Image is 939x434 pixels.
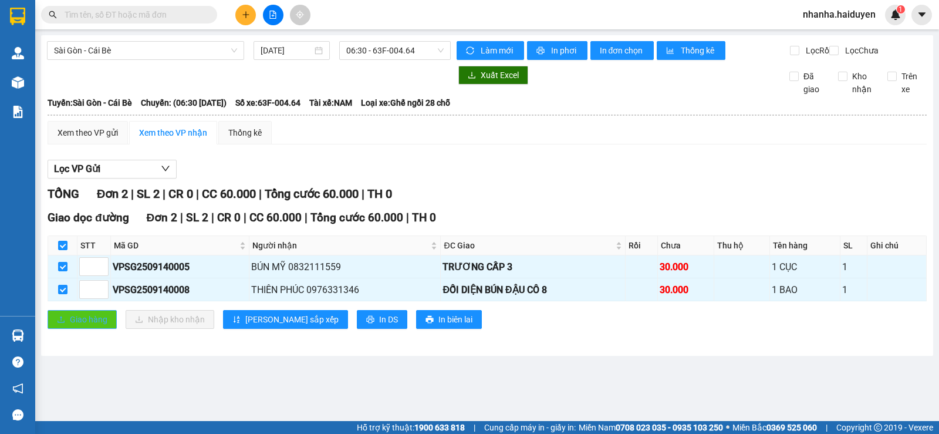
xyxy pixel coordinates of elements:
[141,96,227,109] span: Chuyến: (06:30 [DATE])
[714,236,771,255] th: Thu hộ
[12,47,24,59] img: warehouse-icon
[163,187,165,201] span: |
[626,236,658,255] th: Rồi
[770,236,840,255] th: Tên hàng
[131,187,134,201] span: |
[412,211,436,224] span: TH 0
[362,187,364,201] span: |
[113,282,247,297] div: VPSG2509140008
[12,383,23,394] span: notification
[660,260,712,274] div: 30.000
[245,313,339,326] span: [PERSON_NAME] sắp xếp
[406,211,409,224] span: |
[466,46,476,56] span: sync
[217,211,241,224] span: CR 0
[251,282,439,297] div: THIÊN PHÚC 0976331346
[917,9,927,20] span: caret-down
[766,423,817,432] strong: 0369 525 060
[48,211,129,224] span: Giao dọc đường
[772,282,838,297] div: 1 BAO
[897,70,927,96] span: Trên xe
[77,236,111,255] th: STT
[54,42,237,59] span: Sài Gòn - Cái Bè
[265,187,359,201] span: Tổng cước 60.000
[249,211,302,224] span: CC 60.000
[290,5,310,25] button: aim
[244,211,246,224] span: |
[840,44,880,57] span: Lọc Chưa
[842,282,865,297] div: 1
[658,236,714,255] th: Chưa
[113,260,247,274] div: VPSG2509140005
[251,260,439,274] div: BÚN MỸ 0832111559
[309,96,352,109] span: Tài xế: NAM
[196,187,199,201] span: |
[49,11,57,19] span: search
[137,187,160,201] span: SL 2
[12,76,24,89] img: warehouse-icon
[899,5,903,14] span: 1
[379,313,398,326] span: In DS
[12,409,23,420] span: message
[666,46,676,56] span: bar-chart
[305,211,308,224] span: |
[57,315,65,325] span: upload
[772,260,838,274] div: 1 CỤC
[65,8,203,21] input: Tìm tên, số ĐT hoặc mã đơn
[590,41,654,60] button: In đơn chọn
[263,5,283,25] button: file-add
[54,162,100,176] span: Lọc VP Gửi
[911,5,932,25] button: caret-down
[12,106,24,118] img: solution-icon
[180,211,183,224] span: |
[161,164,170,173] span: down
[232,315,241,325] span: sort-ascending
[242,11,250,19] span: plus
[474,421,475,434] span: |
[366,315,374,325] span: printer
[346,42,443,59] span: 06:30 - 63F-004.64
[897,5,905,14] sup: 1
[414,423,465,432] strong: 1900 633 818
[457,41,524,60] button: syncLàm mới
[12,329,24,342] img: warehouse-icon
[416,310,482,329] button: printerIn biên lai
[657,41,725,60] button: bar-chartThống kê
[468,71,476,80] span: download
[443,282,623,297] div: ĐỐI DIỆN BÚN ĐẬU CÔ 8
[842,260,865,274] div: 1
[527,41,587,60] button: printerIn phơi
[235,96,300,109] span: Số xe: 63F-004.64
[600,44,645,57] span: In đơn chọn
[211,211,214,224] span: |
[357,310,407,329] button: printerIn DS
[70,313,107,326] span: Giao hàng
[48,310,117,329] button: uploadGiao hàng
[12,356,23,368] span: question-circle
[826,421,827,434] span: |
[259,187,262,201] span: |
[114,239,237,252] span: Mã GD
[874,423,882,432] span: copyright
[252,239,429,252] span: Người nhận
[235,5,256,25] button: plus
[139,126,207,139] div: Xem theo VP nhận
[551,44,578,57] span: In phơi
[425,315,434,325] span: printer
[579,421,723,434] span: Miền Nam
[10,8,25,25] img: logo-vxr
[223,310,348,329] button: sort-ascending[PERSON_NAME] sắp xếp
[481,69,519,82] span: Xuất Excel
[444,239,613,252] span: ĐC Giao
[840,236,867,255] th: SL
[48,160,177,179] button: Lọc VP Gửi
[799,70,829,96] span: Đã giao
[361,96,450,109] span: Loại xe: Ghế ngồi 28 chỗ
[310,211,403,224] span: Tổng cước 60.000
[357,421,465,434] span: Hỗ trợ kỹ thuật:
[458,66,528,85] button: downloadXuất Excel
[616,423,723,432] strong: 0708 023 035 - 0935 103 250
[367,187,392,201] span: TH 0
[438,313,472,326] span: In biên lai
[48,98,132,107] b: Tuyến: Sài Gòn - Cái Bè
